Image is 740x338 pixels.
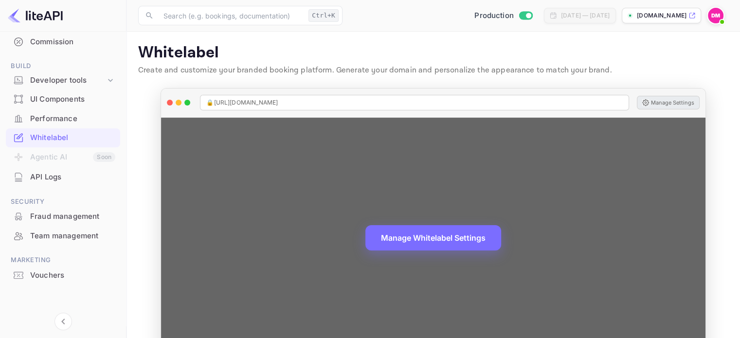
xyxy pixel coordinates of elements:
[637,11,686,20] p: [DOMAIN_NAME]
[30,231,115,242] div: Team management
[6,90,120,109] div: UI Components
[138,43,728,63] p: Whitelabel
[158,6,305,25] input: Search (e.g. bookings, documentation)
[6,33,120,52] div: Commission
[470,10,536,21] div: Switch to Sandbox mode
[206,98,278,107] span: 🔒 [URL][DOMAIN_NAME]
[30,113,115,125] div: Performance
[474,10,514,21] span: Production
[6,207,120,226] div: Fraud management
[6,227,120,245] a: Team management
[6,168,120,187] div: API Logs
[54,313,72,330] button: Collapse navigation
[308,9,339,22] div: Ctrl+K
[30,75,106,86] div: Developer tools
[30,270,115,281] div: Vouchers
[6,196,120,207] span: Security
[30,211,115,222] div: Fraud management
[138,65,728,76] p: Create and customize your branded booking platform. Generate your domain and personalize the appe...
[30,172,115,183] div: API Logs
[6,128,120,147] div: Whitelabel
[6,207,120,225] a: Fraud management
[6,109,120,127] a: Performance
[6,61,120,71] span: Build
[6,266,120,285] div: Vouchers
[30,94,115,105] div: UI Components
[561,11,610,20] div: [DATE] — [DATE]
[6,109,120,128] div: Performance
[6,72,120,89] div: Developer tools
[6,90,120,108] a: UI Components
[8,8,63,23] img: LiteAPI logo
[30,36,115,48] div: Commission
[6,266,120,284] a: Vouchers
[6,128,120,146] a: Whitelabel
[6,255,120,266] span: Marketing
[708,8,723,23] img: Dylan McLean
[30,132,115,143] div: Whitelabel
[6,168,120,186] a: API Logs
[365,225,501,250] button: Manage Whitelabel Settings
[6,227,120,246] div: Team management
[6,33,120,51] a: Commission
[637,96,700,109] button: Manage Settings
